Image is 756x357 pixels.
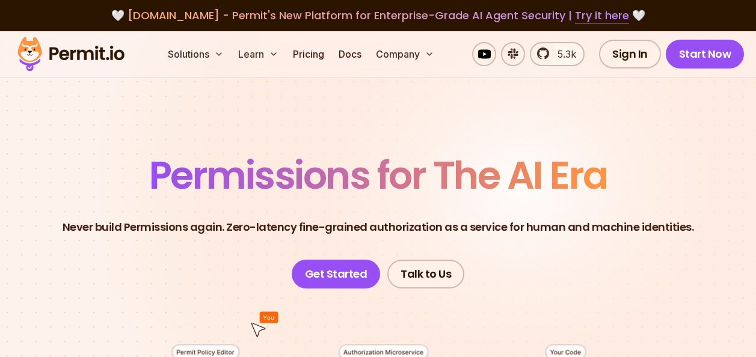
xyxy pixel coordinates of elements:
img: Permit logo [12,34,130,75]
p: Never build Permissions again. Zero-latency fine-grained authorization as a service for human and... [63,219,694,236]
a: Talk to Us [387,260,464,288]
span: Permissions for The AI Era [149,148,607,202]
a: Docs [334,42,366,66]
span: 5.3k [550,47,576,61]
a: Get Started [292,260,381,288]
button: Learn [233,42,283,66]
button: Company [371,42,439,66]
button: Solutions [163,42,229,66]
div: 🤍 🤍 [29,7,727,24]
a: Pricing [288,42,329,66]
a: Sign In [599,40,661,69]
a: Try it here [575,8,629,23]
a: 5.3k [530,42,585,66]
a: Start Now [666,40,745,69]
span: [DOMAIN_NAME] - Permit's New Platform for Enterprise-Grade AI Agent Security | [128,8,629,23]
